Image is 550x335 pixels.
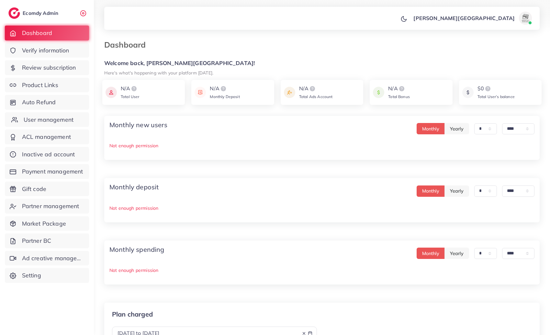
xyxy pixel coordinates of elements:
[8,7,60,19] a: logoEcomdy Admin
[484,85,492,93] img: logo
[477,85,515,93] div: $0
[210,85,240,93] div: N/A
[109,142,534,150] p: Not enough permission
[22,219,66,228] span: Market Package
[5,147,89,162] a: Inactive ad account
[104,70,213,75] small: Here's what's happening with your platform [DATE].
[195,85,206,100] img: icon payment
[5,112,89,127] a: User management
[22,185,46,193] span: Gift code
[477,94,515,99] span: Total User’s balance
[22,98,56,106] span: Auto Refund
[299,85,333,93] div: N/A
[22,167,83,176] span: Payment management
[410,12,534,25] a: [PERSON_NAME][GEOGRAPHIC_DATA]avatar
[309,85,316,93] img: logo
[5,251,89,266] a: Ad creative management
[284,85,295,100] img: icon payment
[519,12,532,25] img: avatar
[417,123,445,134] button: Monthly
[413,14,515,22] p: [PERSON_NAME][GEOGRAPHIC_DATA]
[417,185,445,197] button: Monthly
[22,237,51,245] span: Partner BC
[109,121,167,129] h4: Monthly new users
[22,254,84,262] span: Ad creative management
[109,246,164,253] h4: Monthly spending
[109,183,159,191] h4: Monthly deposit
[444,123,469,134] button: Yearly
[5,182,89,196] a: Gift code
[5,43,89,58] a: Verify information
[24,116,73,124] span: User management
[22,150,75,159] span: Inactive ad account
[109,204,534,212] p: Not enough permission
[417,248,445,259] button: Monthly
[388,94,410,99] span: Total Bonus
[5,164,89,179] a: Payment management
[5,233,89,248] a: Partner BC
[210,94,240,99] span: Monthly Deposit
[444,248,469,259] button: Yearly
[5,60,89,75] a: Review subscription
[23,10,60,16] h2: Ecomdy Admin
[22,46,69,55] span: Verify information
[22,271,41,280] span: Setting
[104,40,151,50] h3: Dashboard
[121,94,140,99] span: Total User
[22,133,71,141] span: ACL management
[5,26,89,40] a: Dashboard
[5,95,89,110] a: Auto Refund
[444,185,469,197] button: Yearly
[106,85,117,100] img: icon payment
[109,266,534,274] p: Not enough permission
[5,78,89,93] a: Product Links
[299,94,333,99] span: Total Ads Account
[130,85,138,93] img: logo
[112,310,317,318] p: Plan charged
[8,7,20,19] img: logo
[22,63,76,72] span: Review subscription
[219,85,227,93] img: logo
[5,268,89,283] a: Setting
[462,85,474,100] img: icon payment
[121,85,140,93] div: N/A
[104,60,540,67] h5: Welcome back, [PERSON_NAME][GEOGRAPHIC_DATA]!
[22,81,58,89] span: Product Links
[5,216,89,231] a: Market Package
[22,29,52,37] span: Dashboard
[373,85,384,100] img: icon payment
[22,202,79,210] span: Partner management
[388,85,410,93] div: N/A
[398,85,406,93] img: logo
[5,199,89,214] a: Partner management
[5,129,89,144] a: ACL management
